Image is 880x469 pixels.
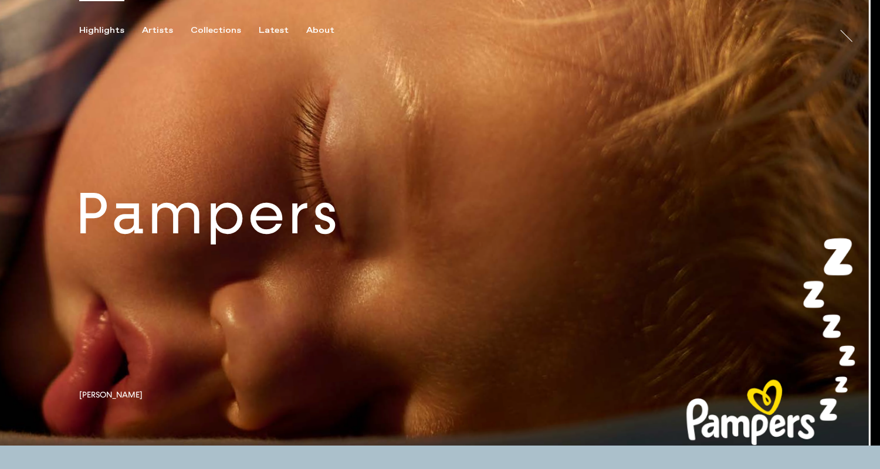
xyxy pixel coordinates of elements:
[306,25,334,36] div: About
[191,25,259,36] button: Collections
[259,25,306,36] button: Latest
[142,25,191,36] button: Artists
[306,25,352,36] button: About
[191,25,241,36] div: Collections
[259,25,289,36] div: Latest
[142,25,173,36] div: Artists
[79,25,142,36] button: Highlights
[79,25,124,36] div: Highlights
